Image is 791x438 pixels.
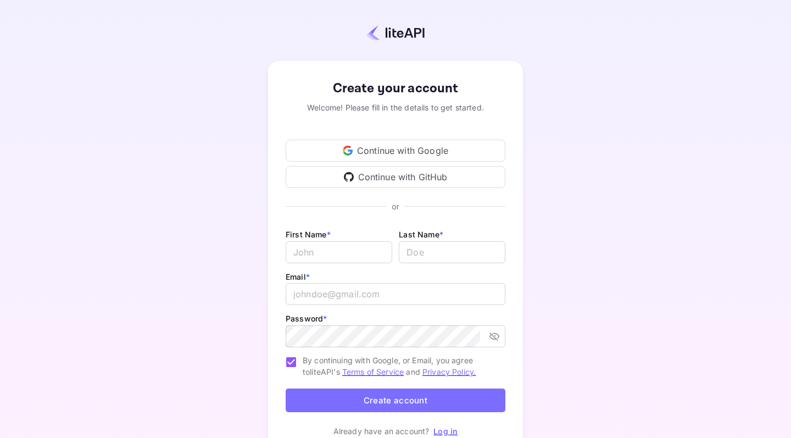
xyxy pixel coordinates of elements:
[286,230,331,239] label: First Name
[286,283,505,305] input: johndoe@gmail.com
[286,166,505,188] div: Continue with GitHub
[366,25,425,41] img: liteapi
[303,354,497,378] span: By continuing with Google, or Email, you agree to liteAPI's and
[333,425,430,437] p: Already have an account?
[399,230,443,239] label: Last Name
[286,314,327,323] label: Password
[286,102,505,113] div: Welcome! Please fill in the details to get started.
[286,79,505,98] div: Create your account
[286,272,310,281] label: Email
[433,426,458,436] a: Log in
[286,241,392,263] input: John
[342,367,404,376] a: Terms of Service
[286,140,505,162] div: Continue with Google
[422,367,476,376] a: Privacy Policy.
[484,326,504,346] button: toggle password visibility
[399,241,505,263] input: Doe
[286,389,505,412] button: Create account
